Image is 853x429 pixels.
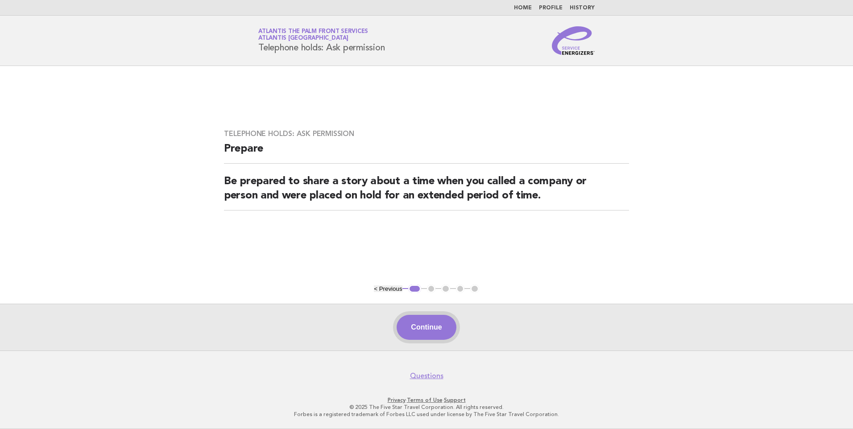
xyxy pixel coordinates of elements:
a: Atlantis The Palm Front ServicesAtlantis [GEOGRAPHIC_DATA] [258,29,368,41]
p: · · [153,396,700,404]
a: Terms of Use [407,397,443,403]
a: Support [444,397,466,403]
span: Atlantis [GEOGRAPHIC_DATA] [258,36,348,41]
p: © 2025 The Five Star Travel Corporation. All rights reserved. [153,404,700,411]
h2: Prepare [224,142,629,164]
h1: Telephone holds: Ask permission [258,29,385,52]
h3: Telephone holds: Ask permission [224,129,629,138]
p: Forbes is a registered trademark of Forbes LLC used under license by The Five Star Travel Corpora... [153,411,700,418]
button: < Previous [374,285,402,292]
h2: Be prepared to share a story about a time when you called a company or person and were placed on ... [224,174,629,210]
a: Privacy [388,397,406,403]
a: Profile [539,5,563,11]
a: Questions [410,371,443,380]
a: Home [514,5,532,11]
button: Continue [397,315,456,340]
a: History [570,5,595,11]
button: 1 [408,285,421,293]
img: Service Energizers [552,26,595,55]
